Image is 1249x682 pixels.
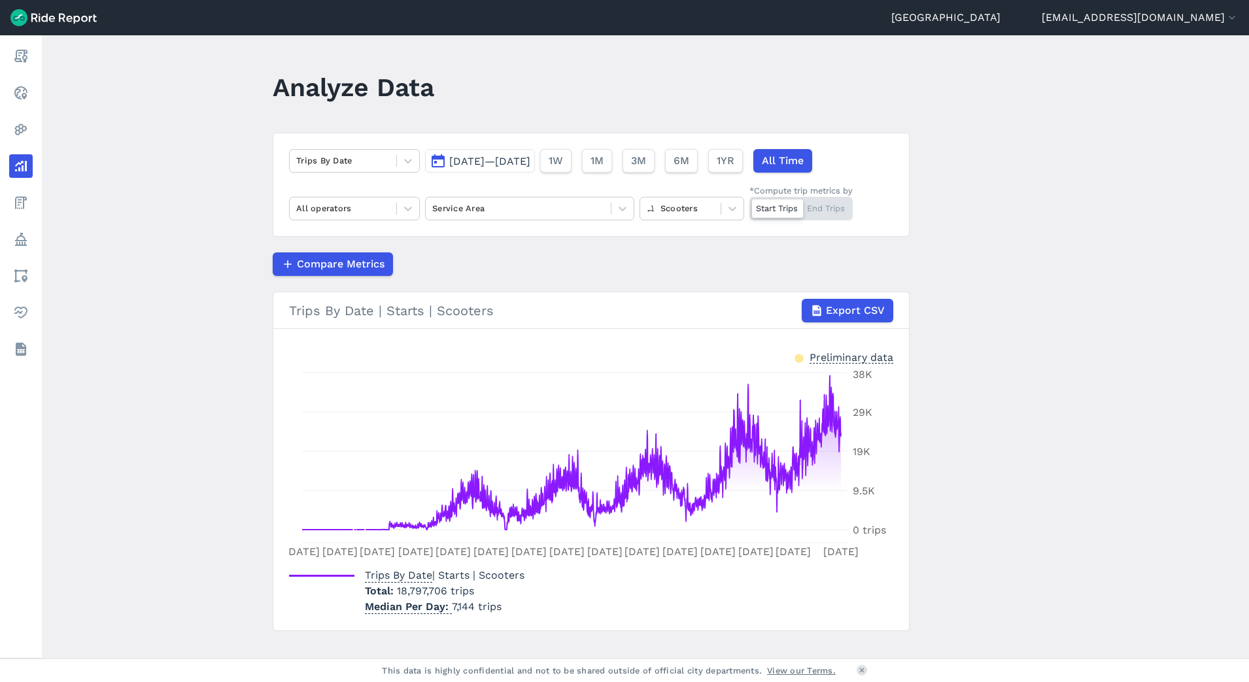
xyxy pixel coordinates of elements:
a: [GEOGRAPHIC_DATA] [891,10,1001,26]
button: All Time [753,149,812,173]
img: Ride Report [10,9,97,26]
span: 1W [549,153,563,169]
span: 3M [631,153,646,169]
tspan: [DATE] [360,545,395,558]
tspan: [DATE] [473,545,509,558]
tspan: [DATE] [662,545,698,558]
tspan: 0 trips [853,524,886,536]
a: Areas [9,264,33,288]
a: Realtime [9,81,33,105]
button: 3M [623,149,655,173]
div: Trips By Date | Starts | Scooters [289,299,893,322]
tspan: 19K [853,445,870,458]
a: Fees [9,191,33,214]
span: 1M [590,153,604,169]
tspan: [DATE] [511,545,547,558]
button: [DATE]—[DATE] [425,149,535,173]
button: Export CSV [802,299,893,322]
tspan: [DATE] [700,545,736,558]
a: Analyze [9,154,33,178]
button: Compare Metrics [273,252,393,276]
span: 6M [674,153,689,169]
tspan: 9.5K [853,485,875,497]
span: Median Per Day [365,596,452,614]
tspan: 29K [853,406,872,418]
span: Compare Metrics [297,256,385,272]
tspan: [DATE] [436,545,471,558]
tspan: [DATE] [284,545,320,558]
tspan: [DATE] [398,545,434,558]
button: [EMAIL_ADDRESS][DOMAIN_NAME] [1042,10,1239,26]
tspan: [DATE] [549,545,585,558]
span: Export CSV [826,303,885,318]
tspan: [DATE] [823,545,859,558]
span: All Time [762,153,804,169]
span: | Starts | Scooters [365,569,524,581]
a: Heatmaps [9,118,33,141]
span: 1YR [717,153,734,169]
span: Total [365,585,397,597]
a: Policy [9,228,33,251]
a: Health [9,301,33,324]
tspan: [DATE] [624,545,660,558]
span: [DATE]—[DATE] [449,155,530,167]
button: 6M [665,149,698,173]
tspan: [DATE] [738,545,774,558]
a: View our Terms. [767,664,836,677]
h1: Analyze Data [273,69,434,105]
button: 1YR [708,149,743,173]
span: Trips By Date [365,565,432,583]
tspan: 38K [853,368,872,381]
div: *Compute trip metrics by [749,184,853,197]
a: Report [9,44,33,68]
tspan: [DATE] [322,545,358,558]
span: 18,797,706 trips [397,585,474,597]
tspan: [DATE] [776,545,811,558]
div: Preliminary data [810,350,893,364]
button: 1M [582,149,612,173]
button: 1W [540,149,572,173]
a: Datasets [9,337,33,361]
tspan: [DATE] [587,545,623,558]
p: 7,144 trips [365,599,524,615]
